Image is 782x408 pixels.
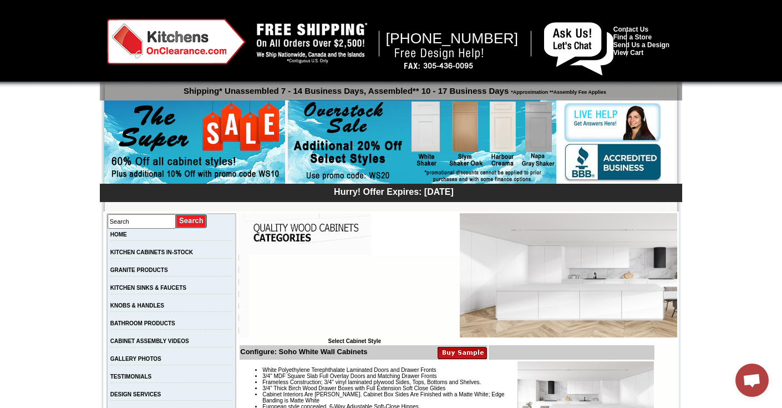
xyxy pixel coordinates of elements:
a: HOME [110,231,127,238]
div: Hurry! Offer Expires: [DATE] [105,185,682,197]
span: Cabinet Interiors Are [PERSON_NAME]. Cabinet Box Sides Are Finished with a Matte White; Edge Band... [262,391,504,404]
span: 3/4" Thick Birch Wood Drawer Boxes with Full Extension Soft Close Glides [262,385,445,391]
span: *Approximation **Assembly Fee Applies [509,87,606,95]
span: [PHONE_NUMBER] [386,30,519,47]
a: Contact Us [613,26,648,33]
a: DESIGN SERVICES [110,391,161,397]
a: Find a Store [613,33,652,41]
a: GRANITE PRODUCTS [110,267,168,273]
a: CABINET ASSEMBLY VIDEOS [110,338,189,344]
img: Kitchens on Clearance Logo [107,19,246,64]
a: View Cart [613,49,643,57]
span: 3/4" MDF Square Slab Full Overlay Doors and Matching Drawer Fronts [262,373,436,379]
input: Submit [176,214,207,229]
b: Select Cabinet Style [328,338,381,344]
b: Configure: Soho White Wall Cabinets [240,347,367,356]
a: KITCHEN CABINETS IN-STOCK [110,249,193,255]
span: White Polyethylene Terephthalate Laminated Doors and Drawer Fronts [262,367,436,373]
iframe: Browser incompatible [249,255,460,338]
a: TESTIMONIALS [110,374,151,380]
span: Frameless Construction; 3/4" vinyl laminated plywood Sides, Tops, Bottoms and Shelves. [262,379,481,385]
div: Open chat [735,364,769,397]
a: KNOBS & HANDLES [110,303,164,309]
p: Shipping* Unassembled 7 - 14 Business Days, Assembled** 10 - 17 Business Days [105,81,682,95]
img: Soho White [460,213,677,338]
a: KITCHEN SINKS & FAUCETS [110,285,186,291]
a: Send Us a Design [613,41,669,49]
a: BATHROOM PRODUCTS [110,320,175,326]
a: GALLERY PHOTOS [110,356,161,362]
